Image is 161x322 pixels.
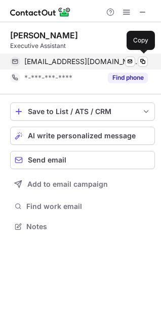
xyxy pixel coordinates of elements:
[26,202,151,211] span: Find work email
[28,108,137,116] div: Save to List / ATS / CRM
[10,199,155,213] button: Find work email
[27,180,108,188] span: Add to email campaign
[28,156,66,164] span: Send email
[10,220,155,234] button: Notes
[24,57,140,66] span: [EMAIL_ADDRESS][DOMAIN_NAME]
[10,30,78,40] div: [PERSON_NAME]
[10,127,155,145] button: AI write personalized message
[10,151,155,169] button: Send email
[28,132,136,140] span: AI write personalized message
[10,102,155,121] button: save-profile-one-click
[108,73,148,83] button: Reveal Button
[10,6,71,18] img: ContactOut v5.3.10
[10,175,155,193] button: Add to email campaign
[10,41,155,50] div: Executive Assistant
[26,222,151,231] span: Notes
